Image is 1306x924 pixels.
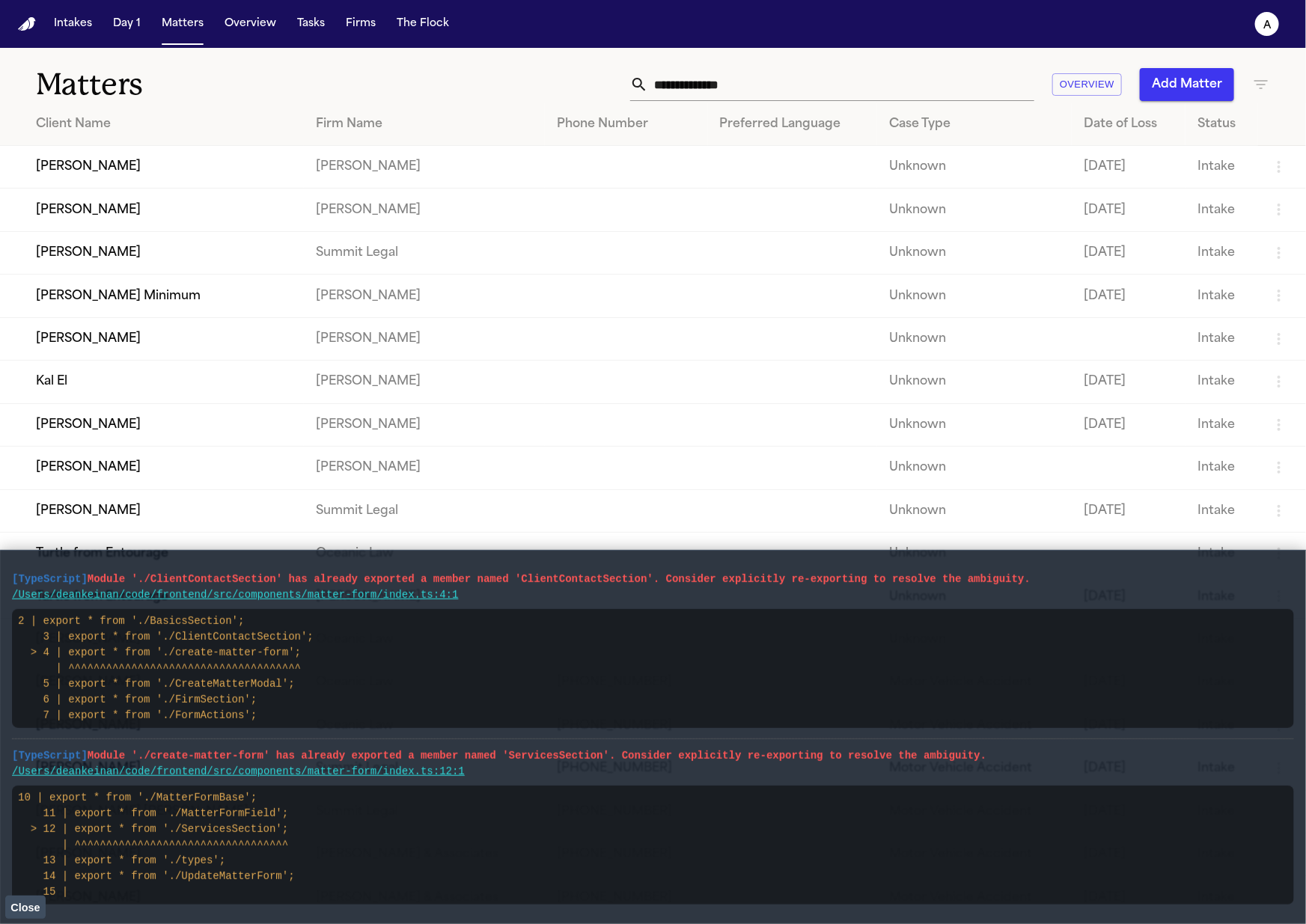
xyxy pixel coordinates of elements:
[1186,532,1258,575] td: Intake
[1186,189,1258,231] td: Intake
[1072,403,1186,446] td: [DATE]
[304,231,545,274] td: Summit Legal
[304,532,545,575] td: Oceanic Law
[1052,73,1122,97] button: Overview
[316,115,533,133] div: Firm Name
[1140,68,1234,101] button: Add Matter
[107,10,147,37] button: Day 1
[1186,317,1258,360] td: Intake
[304,447,545,489] td: [PERSON_NAME]
[36,115,292,133] div: Client Name
[720,115,865,133] div: Preferred Language
[156,10,210,37] button: Matters
[304,489,545,532] td: Summit Legal
[877,317,1072,360] td: Unknown
[291,10,331,37] button: Tasks
[557,115,695,133] div: Phone Number
[877,489,1072,532] td: Unknown
[1084,115,1174,133] div: Date of Loss
[304,317,545,360] td: [PERSON_NAME]
[1186,275,1258,317] td: Intake
[1186,489,1258,532] td: Intake
[219,10,282,37] button: Overview
[304,403,545,446] td: [PERSON_NAME]
[1072,489,1186,532] td: [DATE]
[877,447,1072,489] td: Unknown
[877,231,1072,274] td: Unknown
[877,189,1072,231] td: Unknown
[304,275,545,317] td: [PERSON_NAME]
[877,146,1072,189] td: Unknown
[18,17,36,31] img: Finch Logo
[1186,146,1258,189] td: Intake
[877,275,1072,317] td: Unknown
[36,66,390,103] h1: Matters
[1186,361,1258,403] td: Intake
[18,17,36,31] a: Home
[48,10,98,37] button: Intakes
[1072,189,1186,231] td: [DATE]
[1072,146,1186,189] td: [DATE]
[1072,275,1186,317] td: [DATE]
[304,189,545,231] td: [PERSON_NAME]
[877,403,1072,446] td: Unknown
[1186,403,1258,446] td: Intake
[877,532,1072,575] td: Unknown
[889,115,1060,133] div: Case Type
[304,361,545,403] td: [PERSON_NAME]
[1072,361,1186,403] td: [DATE]
[391,10,455,37] button: The Flock
[340,10,382,37] button: Firms
[1186,447,1258,489] td: Intake
[1197,115,1246,133] div: Status
[1072,231,1186,274] td: [DATE]
[304,146,545,189] td: [PERSON_NAME]
[1186,231,1258,274] td: Intake
[877,361,1072,403] td: Unknown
